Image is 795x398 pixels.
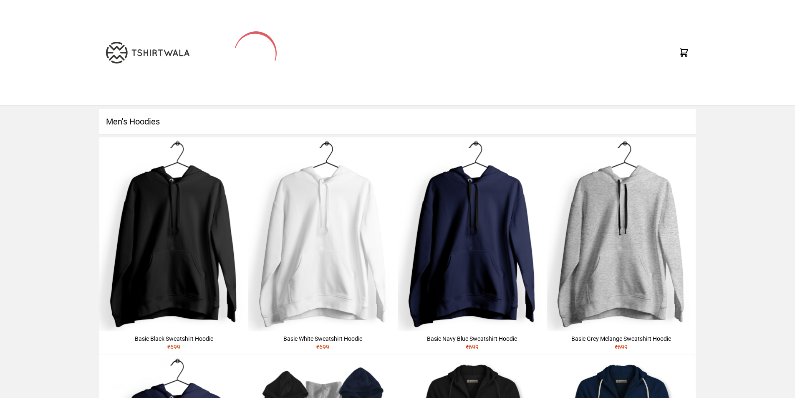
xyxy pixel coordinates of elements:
[547,137,696,331] img: hoodie-male-grey-melange-1.jpg
[615,344,628,350] span: ₹ 699
[103,335,245,343] div: Basic Black Sweatshirt Hoodie
[99,137,248,355] a: Basic Black Sweatshirt Hoodie₹699
[167,344,180,350] span: ₹ 699
[550,335,692,343] div: Basic Grey Melange Sweatshirt Hoodie
[248,137,397,355] a: Basic White Sweatshirt Hoodie₹699
[398,137,547,331] img: hoodie-male-navy-blue-1.jpg
[252,335,394,343] div: Basic White Sweatshirt Hoodie
[398,137,547,355] a: Basic Navy Blue Sweatshirt Hoodie₹699
[99,109,696,134] h1: Men's Hoodies
[99,137,248,331] img: hoodie-male-black-1.jpg
[316,344,329,350] span: ₹ 699
[248,137,397,331] img: hoodie-male-white-1.jpg
[106,42,189,63] img: TW-LOGO-400-104.png
[547,137,696,355] a: Basic Grey Melange Sweatshirt Hoodie₹699
[466,344,479,350] span: ₹ 699
[401,335,543,343] div: Basic Navy Blue Sweatshirt Hoodie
